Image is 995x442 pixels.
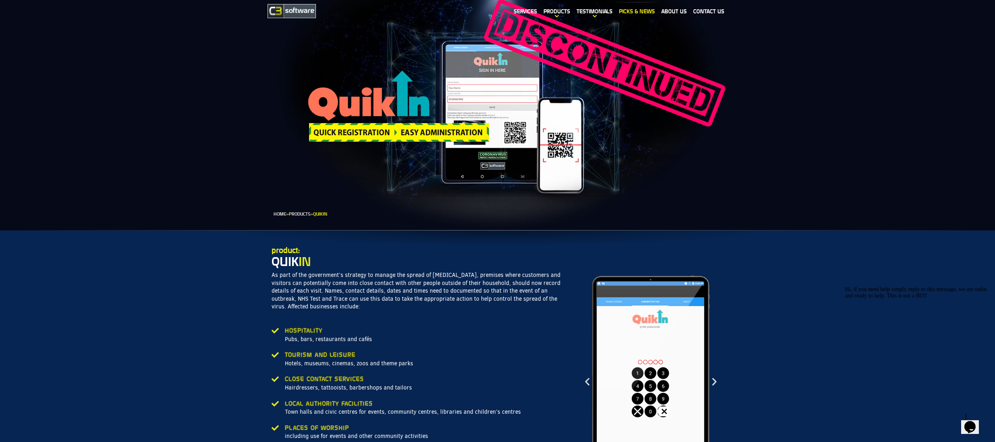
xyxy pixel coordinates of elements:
a: Products [289,212,311,216]
a: Home [274,212,286,216]
p: including use for events and other community activities [285,432,570,440]
a: About us [658,2,690,21]
h4: product: [272,247,723,254]
div: Next slide [709,376,719,386]
span: Hospitality [285,327,322,334]
span: » » [274,212,327,216]
p: Pubs, bars, restaurants and cafés [285,335,570,344]
iframe: chat widget [961,410,987,434]
iframe: chat widget [842,283,987,406]
img: C3 Software [268,4,316,18]
a: Testimonials [573,2,616,21]
span: QuikIn [313,212,327,216]
div: Previous slide [582,376,592,386]
p: As part of the government’s strategy to manage the spread of [MEDICAL_DATA], premises where custo... [272,271,570,311]
a: Contact Us [690,2,727,21]
p: Hotels, museums, cinemas, zoos and theme parks [285,360,570,368]
p: Hairdressers, tattooists, barbershops and tailors [285,384,570,392]
span: Close Contact Services [285,376,364,382]
div: Hi, if you need help simply reply to this message, we are online and ready to help. This is not a... [3,3,148,16]
p: Town halls and civic centres for events, community centres, libraries and children’s centres [285,408,570,416]
span: In [299,254,311,268]
a: Products [540,2,573,21]
h2: Quik [272,256,723,267]
a: Services [510,2,540,21]
span: Places of Worship [285,425,349,431]
a: Picks & News [616,2,658,21]
span: Tourism and Leisure [285,352,355,358]
span: Hi, if you need help simply reply to this message, we are online and ready to help. This is not a... [3,3,147,16]
span: Local Authority Facilities [285,400,373,407]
